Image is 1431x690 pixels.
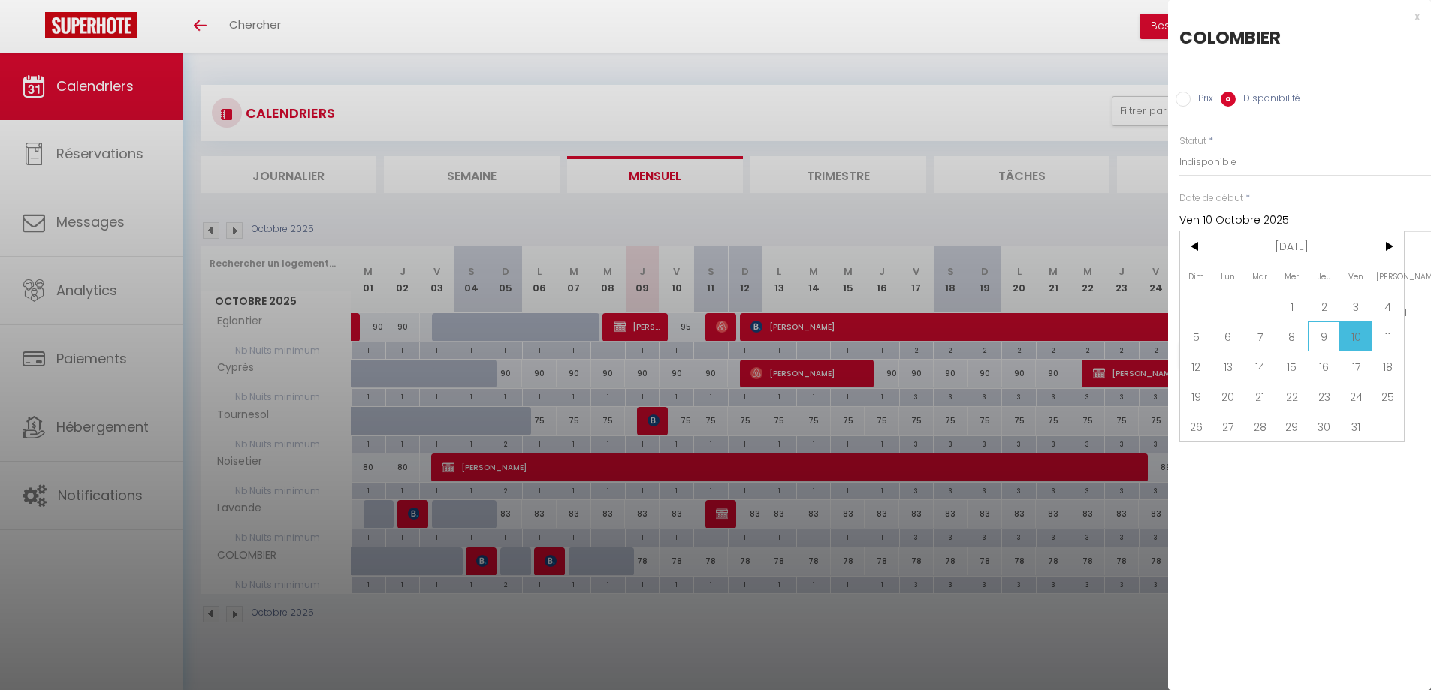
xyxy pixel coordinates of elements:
[1180,261,1212,291] span: Dim
[1308,261,1340,291] span: Jeu
[1308,411,1340,441] span: 30
[1340,411,1372,441] span: 31
[1244,411,1276,441] span: 28
[1276,261,1309,291] span: Mer
[1212,321,1245,351] span: 6
[1212,411,1245,441] span: 27
[1236,92,1300,108] label: Disponibilité
[1212,381,1245,411] span: 20
[1340,381,1372,411] span: 24
[1372,231,1404,261] span: >
[1179,191,1243,206] label: Date de début
[1180,321,1212,351] span: 5
[1244,381,1276,411] span: 21
[1244,321,1276,351] span: 7
[1179,134,1206,149] label: Statut
[1340,261,1372,291] span: Ven
[1372,381,1404,411] span: 25
[1308,381,1340,411] span: 23
[1180,231,1212,261] span: <
[1372,261,1404,291] span: [PERSON_NAME]
[1372,351,1404,381] span: 18
[1244,351,1276,381] span: 14
[1372,291,1404,321] span: 4
[1308,321,1340,351] span: 9
[1276,411,1309,441] span: 29
[1276,351,1309,381] span: 15
[1180,381,1212,411] span: 19
[1308,291,1340,321] span: 2
[1179,26,1420,50] div: COLOMBIER
[1276,321,1309,351] span: 8
[1180,351,1212,381] span: 12
[1372,321,1404,351] span: 11
[1308,351,1340,381] span: 16
[1212,231,1372,261] span: [DATE]
[1276,381,1309,411] span: 22
[1276,291,1309,321] span: 1
[1180,411,1212,441] span: 26
[1168,8,1420,26] div: x
[1244,261,1276,291] span: Mar
[1212,261,1245,291] span: Lun
[1340,321,1372,351] span: 10
[1340,351,1372,381] span: 17
[1340,291,1372,321] span: 3
[1191,92,1213,108] label: Prix
[1212,351,1245,381] span: 13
